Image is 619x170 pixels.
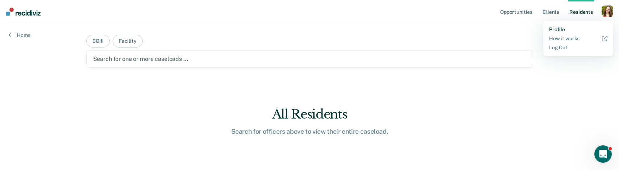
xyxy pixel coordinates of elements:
img: Recidiviz [6,8,41,16]
a: Profile [549,26,607,33]
iframe: Intercom live chat [594,145,612,163]
button: Facility [113,35,143,47]
div: Search for officers above to view their entire caseload. [194,128,425,136]
button: COIII [86,35,110,47]
a: How it works [549,36,607,42]
a: Log Out [549,45,607,51]
a: Home [9,32,30,38]
div: All Residents [194,107,425,122]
